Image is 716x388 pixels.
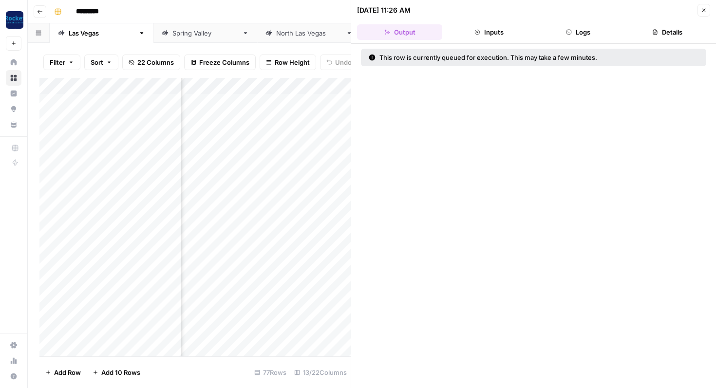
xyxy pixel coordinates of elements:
[184,55,256,70] button: Freeze Columns
[6,337,21,353] a: Settings
[6,117,21,132] a: Your Data
[6,86,21,101] a: Insights
[6,8,21,32] button: Workspace: Rocket Pilots
[625,24,710,40] button: Details
[69,28,134,38] div: [GEOGRAPHIC_DATA]
[446,24,531,40] button: Inputs
[39,365,87,380] button: Add Row
[87,365,146,380] button: Add 10 Rows
[275,57,310,67] span: Row Height
[43,55,80,70] button: Filter
[357,5,411,15] div: [DATE] 11:26 AM
[276,28,342,38] div: [GEOGRAPHIC_DATA]
[6,55,21,70] a: Home
[536,24,621,40] button: Logs
[101,368,140,377] span: Add 10 Rows
[357,24,442,40] button: Output
[335,57,352,67] span: Undo
[84,55,118,70] button: Sort
[6,353,21,369] a: Usage
[320,55,358,70] button: Undo
[260,55,316,70] button: Row Height
[153,23,257,43] a: [GEOGRAPHIC_DATA]
[122,55,180,70] button: 22 Columns
[369,53,648,62] div: This row is currently queued for execution. This may take a few minutes.
[50,23,153,43] a: [GEOGRAPHIC_DATA]
[6,70,21,86] a: Browse
[199,57,249,67] span: Freeze Columns
[250,365,290,380] div: 77 Rows
[6,11,23,29] img: Rocket Pilots Logo
[50,57,65,67] span: Filter
[172,28,238,38] div: [GEOGRAPHIC_DATA]
[6,369,21,384] button: Help + Support
[137,57,174,67] span: 22 Columns
[6,101,21,117] a: Opportunities
[290,365,351,380] div: 13/22 Columns
[91,57,103,67] span: Sort
[257,23,361,43] a: [GEOGRAPHIC_DATA]
[54,368,81,377] span: Add Row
